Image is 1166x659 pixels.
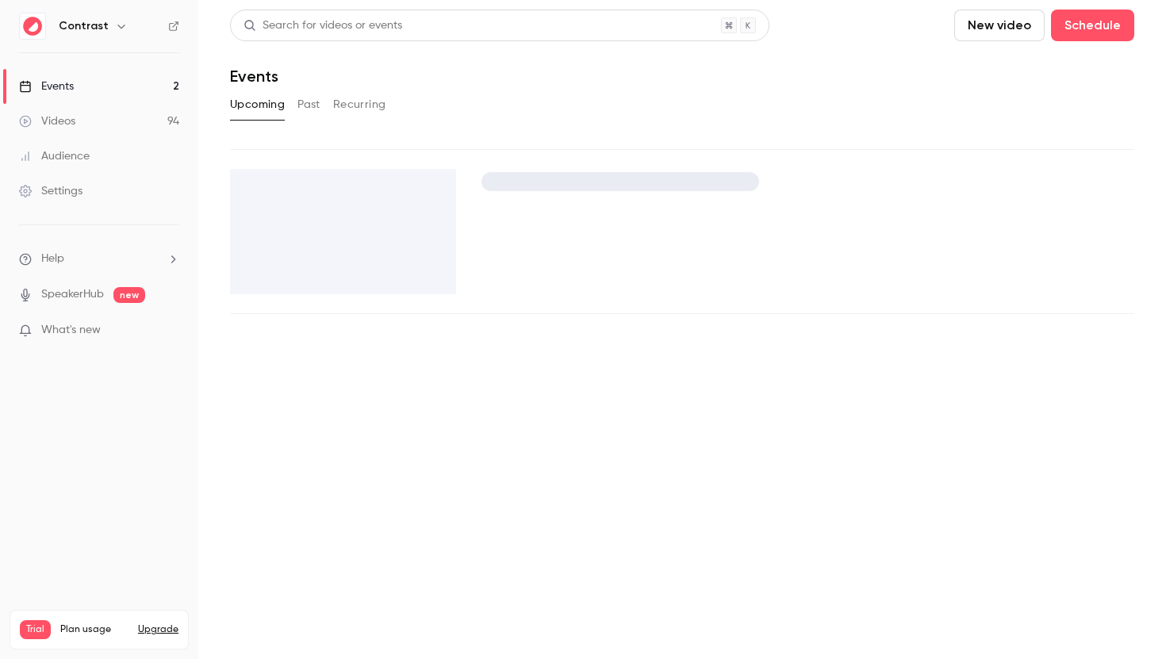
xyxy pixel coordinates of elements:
[60,623,128,636] span: Plan usage
[113,287,145,303] span: new
[41,322,101,339] span: What's new
[230,67,278,86] h1: Events
[19,251,179,267] li: help-dropdown-opener
[954,10,1045,41] button: New video
[20,620,51,639] span: Trial
[41,251,64,267] span: Help
[59,18,109,34] h6: Contrast
[138,623,178,636] button: Upgrade
[333,92,386,117] button: Recurring
[41,286,104,303] a: SpeakerHub
[230,92,285,117] button: Upcoming
[244,17,402,34] div: Search for videos or events
[19,113,75,129] div: Videos
[20,13,45,39] img: Contrast
[19,148,90,164] div: Audience
[19,79,74,94] div: Events
[297,92,320,117] button: Past
[19,183,82,199] div: Settings
[1051,10,1134,41] button: Schedule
